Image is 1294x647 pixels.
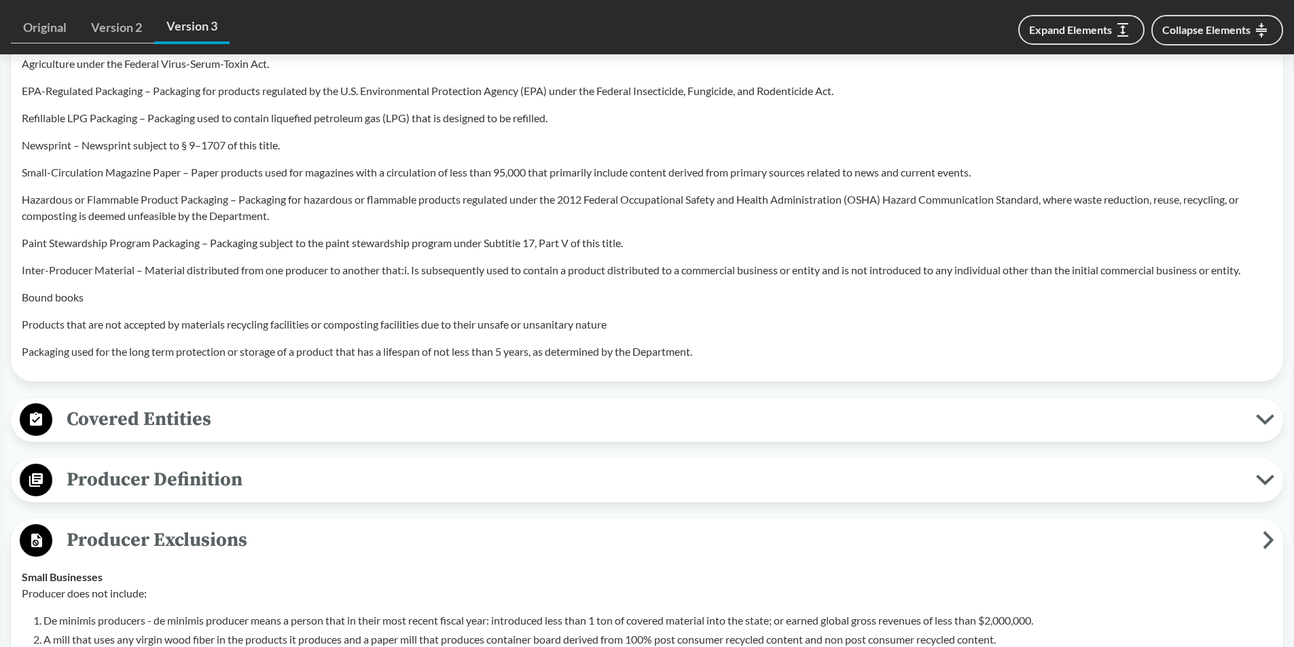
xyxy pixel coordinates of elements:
[22,316,1272,333] p: Products that are not accepted by materials recycling facilities or composting facilities due to ...
[22,585,1272,602] p: Producer does not include:
[22,191,1272,224] p: Hazardous or Flammable Product Packaging – Packaging for hazardous or flammable products regulate...
[22,137,1272,153] p: Newsprint – Newsprint subject to § 9–1707 of this title.
[16,463,1278,498] button: Producer Definition
[22,262,1272,278] p: Inter-Producer Material – Material distributed from one producer to another that:i. Is subsequent...
[52,404,1256,435] span: Covered Entities
[52,464,1256,495] span: Producer Definition
[16,403,1278,437] button: Covered Entities
[79,12,154,43] a: Version 2
[22,110,1272,126] p: Refillable LPG Packaging – Packaging used to contain liquefied petroleum gas (LPG) that is design...
[11,12,79,43] a: Original
[43,612,1272,629] p: De minimis producers - de minimis producer means a person that in their most recent fiscal year: ...
[22,39,1272,72] p: Animal Treatment Products – Packaging for drugs, biological products, parasiticides, medical devi...
[22,164,1272,181] p: Small-Circulation Magazine Paper – Paper products used for magazines with a circulation of less t...
[1151,15,1283,45] button: Collapse Elements
[22,570,103,583] strong: Small Businesses
[1018,15,1145,45] button: Expand Elements
[22,83,1272,99] p: EPA-Regulated Packaging – Packaging for products regulated by the U.S. Environmental Protection A...
[154,11,230,44] a: Version 3
[16,523,1278,558] button: Producer Exclusions
[52,525,1263,555] span: Producer Exclusions
[22,289,1272,306] p: Bound books
[22,235,1272,251] p: Paint Stewardship Program Packaging – Packaging subject to the paint stewardship program under Su...
[22,344,1272,360] p: Packaging used for the long term protection or storage of a product that has a lifespan of not le...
